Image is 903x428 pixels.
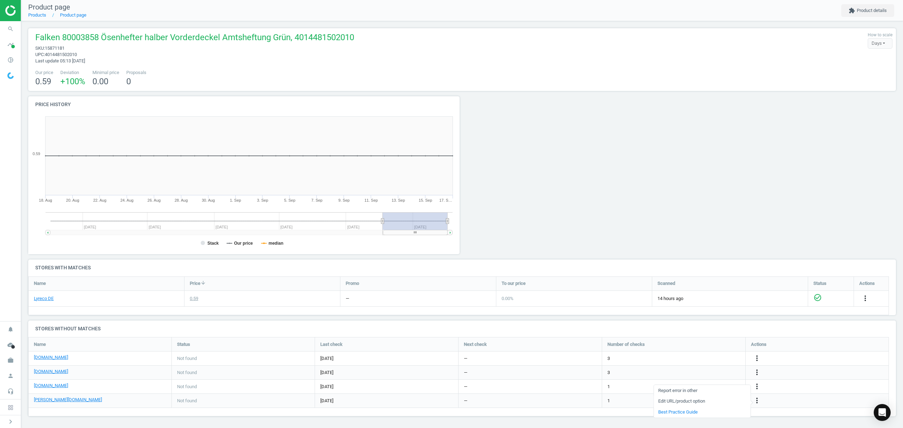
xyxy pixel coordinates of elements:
span: +100 % [60,77,85,86]
tspan: 13. Sep [392,198,405,202]
div: — [346,295,349,302]
span: Promo [346,280,359,287]
text: 0.59 [33,152,40,156]
span: Actions [751,341,766,348]
span: Not found [177,398,197,404]
a: [DOMAIN_NAME] [34,368,68,375]
span: Actions [859,280,875,287]
tspan: 26. Aug [147,198,160,202]
span: [DATE] [320,369,453,376]
button: more_vert [753,382,761,391]
span: Product page [28,3,70,11]
i: check_circle_outline [813,293,822,302]
div: Open Intercom Messenger [874,404,891,421]
tspan: 28. Aug [175,198,188,202]
i: notifications [4,323,17,336]
span: Deviation [60,69,85,76]
span: — [464,369,467,376]
span: 1 [607,384,610,390]
button: more_vert [753,368,761,377]
span: Status [177,341,190,348]
tspan: Stack [207,241,219,246]
span: Name [34,341,46,348]
span: — [464,398,467,404]
i: timeline [4,38,17,51]
button: more_vert [861,294,869,303]
h4: Stores without matches [28,320,896,337]
i: cloud_done [4,338,17,351]
i: more_vert [753,368,761,377]
span: Last update 05:13 [DATE] [35,58,85,63]
a: [PERSON_NAME][DOMAIN_NAME] [34,397,102,403]
a: Lyreco DE [34,295,54,302]
span: Next check [464,341,487,348]
span: Not found [177,384,197,390]
button: more_vert [753,396,761,405]
span: Proposals [126,69,146,76]
tspan: 5. Sep [284,198,295,202]
span: 3 [607,369,610,376]
span: — [464,384,467,390]
span: Name [34,280,46,287]
span: — [464,355,467,362]
i: arrow_downward [200,280,206,286]
span: Not found [177,355,197,362]
tspan: 15. Sep [419,198,432,202]
img: ajHJNr6hYgQAAAAASUVORK5CYII= [5,5,55,16]
a: Product page [60,12,86,18]
i: more_vert [753,396,761,405]
tspan: Our price [234,241,253,246]
span: [DATE] [320,355,453,362]
span: 0.00 % [502,296,514,301]
span: 0 [126,77,131,86]
tspan: 17. S… [439,198,452,202]
span: Our price [35,69,53,76]
span: 15871181 [45,45,65,51]
tspan: 1. Sep [230,198,241,202]
span: 0.59 [35,77,51,86]
button: extensionProduct details [841,4,894,17]
div: Days [868,38,892,49]
a: [DOMAIN_NAME] [34,383,68,389]
span: Scanned [657,280,675,287]
span: Number of checks [607,341,645,348]
span: 0.00 [92,77,108,86]
a: [DOMAIN_NAME] [34,354,68,361]
i: extension [849,7,855,14]
a: Edit URL/product option [654,396,750,407]
a: Report error in other [654,385,750,396]
a: Best Practice Guide [654,407,750,418]
i: work [4,354,17,367]
span: Not found [177,369,197,376]
i: chevron_right [6,417,15,426]
tspan: 30. Aug [202,198,215,202]
span: upc : [35,52,45,57]
span: Falken 80003858 Ösenhefter halber Vorderdeckel Amtsheftung Grün, 4014481502010 [35,32,354,45]
i: person [4,369,17,383]
label: How to scale [868,32,892,38]
span: Status [813,280,826,287]
a: Products [28,12,46,18]
i: more_vert [753,354,761,362]
tspan: median [268,241,283,246]
span: 14 hours ago [657,295,802,302]
span: Last check [320,341,343,348]
tspan: 22. Aug [93,198,106,202]
tspan: 24. Aug [120,198,133,202]
tspan: 20. Aug [66,198,79,202]
div: 0.59 [190,295,198,302]
tspan: 7. Sep [311,198,322,202]
h4: Price history [28,96,460,113]
tspan: 11. Sep [364,198,378,202]
tspan: 18. Aug [39,198,52,202]
span: Price [190,280,200,287]
span: 3 [607,355,610,362]
tspan: 3. Sep [257,198,268,202]
span: [DATE] [320,398,453,404]
span: 1 [607,398,610,404]
i: headset_mic [4,385,17,398]
tspan: 9. Sep [338,198,350,202]
button: chevron_right [2,417,19,426]
span: Minimal price [92,69,119,76]
i: more_vert [753,382,761,391]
